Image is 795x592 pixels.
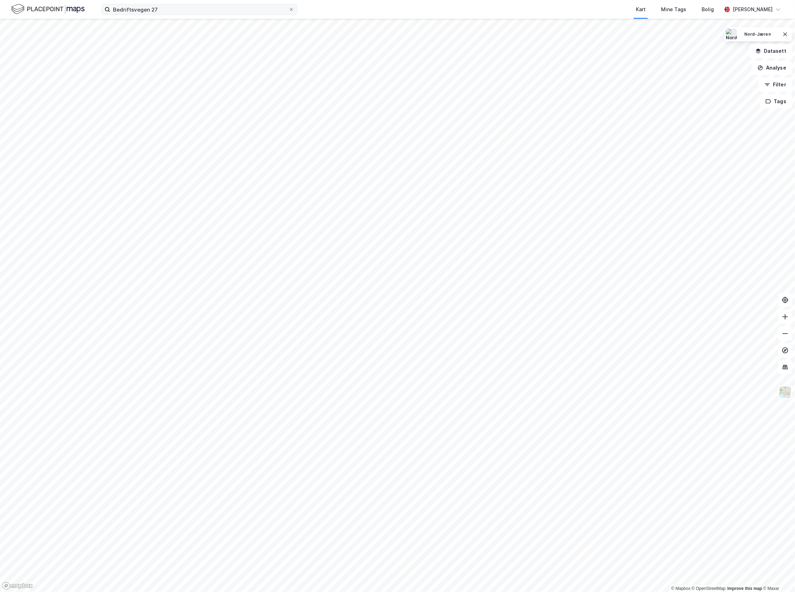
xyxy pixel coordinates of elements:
iframe: Chat Widget [760,558,795,592]
button: Filter [759,78,792,92]
a: Improve this map [727,586,762,591]
div: [PERSON_NAME] [733,5,773,14]
a: OpenStreetMap [692,586,726,591]
img: logo.f888ab2527a4732fd821a326f86c7f29.svg [11,3,85,15]
img: Z [779,386,792,399]
button: Tags [760,94,792,108]
div: Kart [636,5,646,14]
input: Søk på adresse, matrikkel, gårdeiere, leietakere eller personer [110,4,289,15]
a: Mapbox [671,586,690,591]
img: Nord-Jæren [726,29,737,40]
div: Nord-Jæren [744,31,771,37]
a: Mapbox homepage [2,582,33,590]
button: Nord-Jæren [740,29,775,40]
div: Bolig [702,5,714,14]
div: Mine Tags [661,5,686,14]
button: Datasett [750,44,792,58]
div: Kontrollprogram for chat [760,558,795,592]
button: Analyse [752,61,792,75]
